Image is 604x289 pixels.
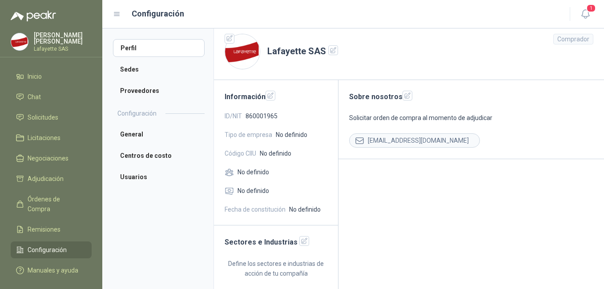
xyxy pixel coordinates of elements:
[113,82,205,100] a: Proveedores
[225,34,260,69] img: Company Logo
[28,174,64,184] span: Adjudicación
[28,112,58,122] span: Solicitudes
[11,221,92,238] a: Remisiones
[11,88,92,105] a: Chat
[577,6,593,22] button: 1
[113,39,205,57] a: Perfil
[225,130,272,140] span: Tipo de empresa
[349,113,593,123] p: Solicitar orden de compra al momento de adjudicar
[113,60,205,78] a: Sedes
[28,92,41,102] span: Chat
[11,150,92,167] a: Negociaciones
[28,194,83,214] span: Órdenes de Compra
[11,241,92,258] a: Configuración
[117,108,157,118] h2: Configuración
[260,149,291,158] span: No definido
[132,8,184,20] h1: Configuración
[225,91,327,102] h2: Información
[225,111,242,121] span: ID/NIT
[113,147,205,165] a: Centros de costo
[11,170,92,187] a: Adjudicación
[28,133,60,143] span: Licitaciones
[113,168,205,186] a: Usuarios
[276,130,307,140] span: No definido
[11,11,56,21] img: Logo peakr
[246,111,278,121] span: 860001965
[28,245,67,255] span: Configuración
[267,44,338,58] h1: Lafayette SAS
[34,46,92,52] p: Lafayette SAS
[349,133,480,148] div: [EMAIL_ADDRESS][DOMAIN_NAME]
[28,153,68,163] span: Negociaciones
[113,125,205,143] a: General
[11,129,92,146] a: Licitaciones
[238,167,269,177] span: No definido
[11,109,92,126] a: Solicitudes
[225,205,286,214] span: Fecha de constitución
[225,149,256,158] span: Código CIIU
[28,265,78,275] span: Manuales y ayuda
[28,225,60,234] span: Remisiones
[225,236,327,248] h2: Sectores e Industrias
[11,68,92,85] a: Inicio
[11,191,92,217] a: Órdenes de Compra
[289,205,321,214] span: No definido
[34,32,92,44] p: [PERSON_NAME] [PERSON_NAME]
[28,72,42,81] span: Inicio
[349,91,593,102] h2: Sobre nosotros
[238,186,269,196] span: No definido
[225,259,327,278] p: Define los sectores e industrias de acción de tu compañía
[553,34,593,44] div: Comprador
[11,262,92,279] a: Manuales y ayuda
[586,4,596,12] span: 1
[11,33,28,50] img: Company Logo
